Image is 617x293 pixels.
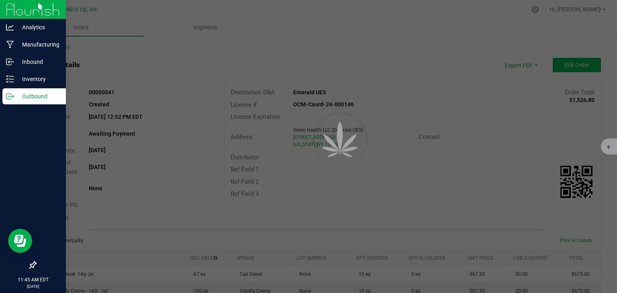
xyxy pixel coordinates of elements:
iframe: Resource center [8,229,32,253]
inline-svg: Manufacturing [6,41,14,49]
p: 11:45 AM EDT [4,276,62,283]
p: Inbound [14,57,62,67]
inline-svg: Inventory [6,75,14,83]
p: Inventory [14,74,62,84]
inline-svg: Inbound [6,58,14,66]
p: Analytics [14,22,62,32]
inline-svg: Analytics [6,23,14,31]
inline-svg: Outbound [6,92,14,100]
p: Outbound [14,92,62,101]
p: [DATE] [4,283,62,289]
p: Manufacturing [14,40,62,49]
